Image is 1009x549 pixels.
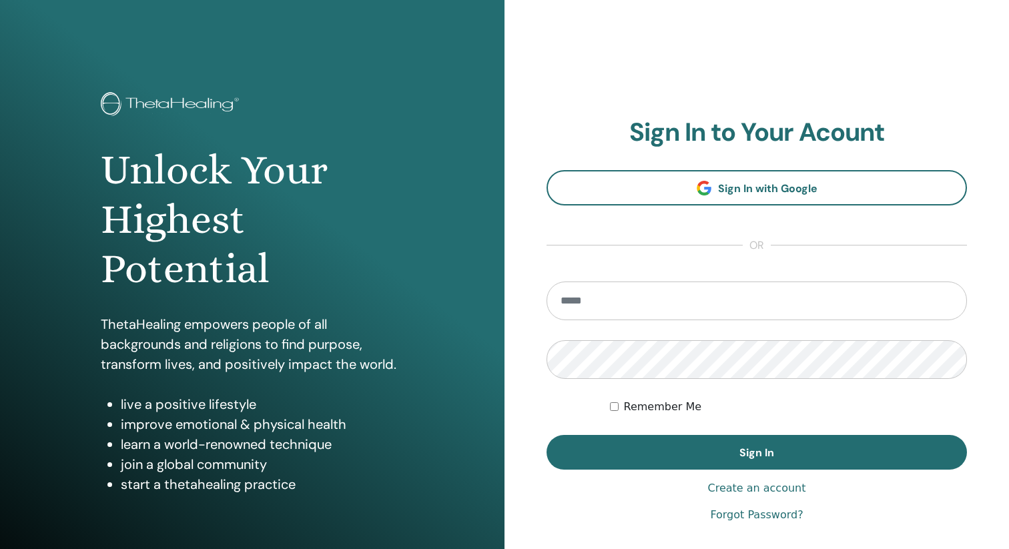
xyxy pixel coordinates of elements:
label: Remember Me [624,399,702,415]
li: live a positive lifestyle [121,394,404,414]
span: Sign In with Google [718,181,817,195]
button: Sign In [547,435,967,470]
a: Sign In with Google [547,170,967,205]
li: learn a world-renowned technique [121,434,404,454]
span: Sign In [739,446,774,460]
li: join a global community [121,454,404,474]
a: Forgot Password? [710,507,803,523]
h1: Unlock Your Highest Potential [101,145,404,294]
div: Keep me authenticated indefinitely or until I manually logout [610,399,968,415]
span: or [743,237,771,253]
li: improve emotional & physical health [121,414,404,434]
p: ThetaHealing empowers people of all backgrounds and religions to find purpose, transform lives, a... [101,314,404,374]
a: Create an account [707,480,805,496]
h2: Sign In to Your Acount [547,117,967,148]
li: start a thetahealing practice [121,474,404,494]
